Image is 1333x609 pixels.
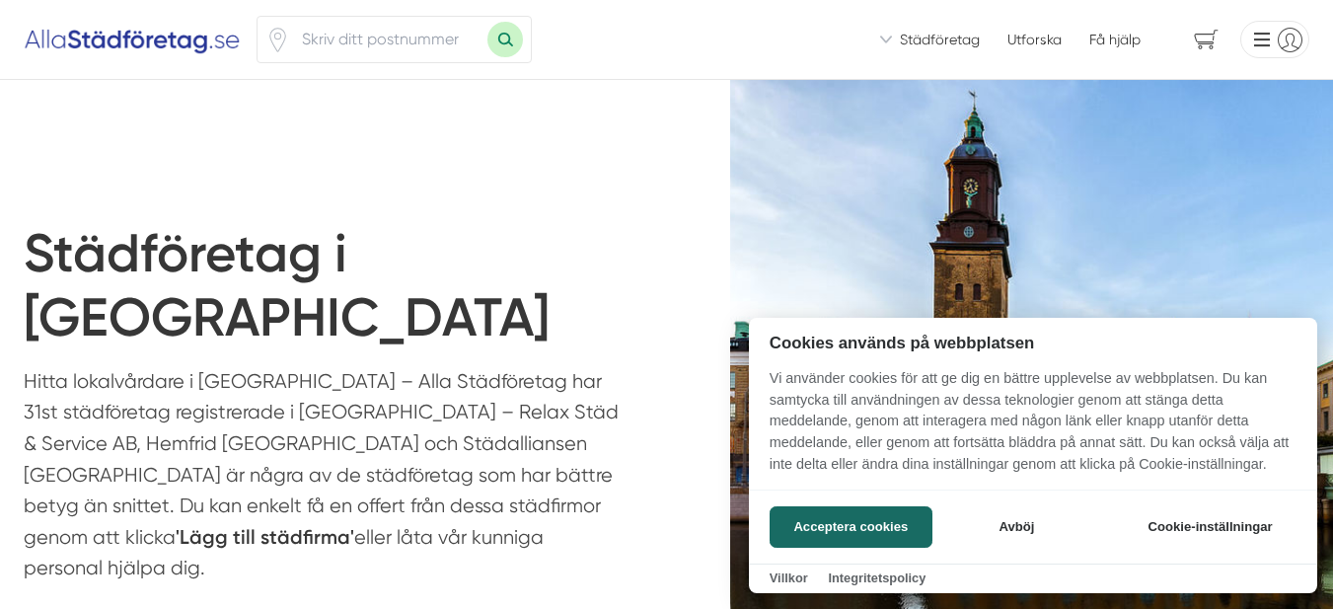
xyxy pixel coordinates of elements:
button: Acceptera cookies [770,506,932,548]
button: Avböj [938,506,1095,548]
button: Cookie-inställningar [1124,506,1296,548]
a: Villkor [770,571,808,585]
h2: Cookies används på webbplatsen [749,334,1317,352]
a: Integritetspolicy [828,571,926,585]
p: Vi använder cookies för att ge dig en bättre upplevelse av webbplatsen. Du kan samtycka till anvä... [749,368,1317,489]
